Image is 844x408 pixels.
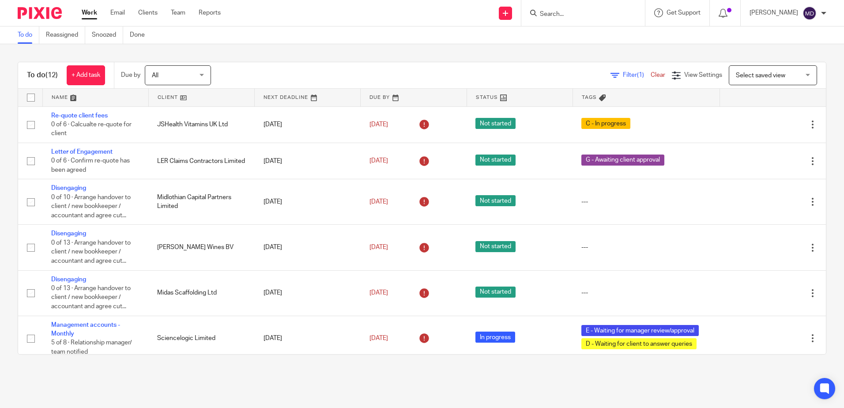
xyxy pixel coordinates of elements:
[255,143,361,179] td: [DATE]
[623,72,651,78] span: Filter
[750,8,798,17] p: [PERSON_NAME]
[475,287,516,298] span: Not started
[255,270,361,316] td: [DATE]
[51,185,86,191] a: Disengaging
[581,243,711,252] div: ---
[51,340,132,355] span: 5 of 8 · Relationship manager/ team notified
[581,118,630,129] span: C - In progress
[581,325,699,336] span: E - Waiting for manager review/approval
[475,195,516,206] span: Not started
[582,95,597,100] span: Tags
[199,8,221,17] a: Reports
[51,285,131,310] span: 0 of 13 · Arrange handover to client / new bookkeeper / accountant and agree cut...
[539,11,618,19] input: Search
[130,26,151,44] a: Done
[51,276,86,283] a: Disengaging
[121,71,140,79] p: Due by
[369,199,388,205] span: [DATE]
[255,225,361,270] td: [DATE]
[475,118,516,129] span: Not started
[51,240,131,264] span: 0 of 13 · Arrange handover to client / new bookkeeper / accountant and agree cut...
[51,322,120,337] a: Management accounts - Monthly
[651,72,665,78] a: Clear
[148,106,254,143] td: JSHealth Vitamins UK Ltd
[152,72,158,79] span: All
[581,197,711,206] div: ---
[369,244,388,250] span: [DATE]
[51,113,108,119] a: Re-quote client fees
[475,332,515,343] span: In progress
[736,72,785,79] span: Select saved view
[255,179,361,225] td: [DATE]
[45,72,58,79] span: (12)
[369,335,388,341] span: [DATE]
[67,65,105,85] a: + Add task
[51,149,113,155] a: Letter of Engagement
[255,106,361,143] td: [DATE]
[51,230,86,237] a: Disengaging
[369,121,388,128] span: [DATE]
[581,288,711,297] div: ---
[51,194,131,219] span: 0 of 10 · Arrange handover to client / new bookkeeper / accountant and agree cut...
[18,26,39,44] a: To do
[148,179,254,225] td: Midlothian Capital Partners Limited
[148,270,254,316] td: Midas Scaffolding Ltd
[581,155,664,166] span: G - Awaiting client approval
[475,241,516,252] span: Not started
[475,155,516,166] span: Not started
[684,72,722,78] span: View Settings
[803,6,817,20] img: svg%3E
[46,26,85,44] a: Reassigned
[92,26,123,44] a: Snoozed
[51,158,130,174] span: 0 of 6 · Confirm re-quote has been agreed
[110,8,125,17] a: Email
[369,290,388,296] span: [DATE]
[138,8,158,17] a: Clients
[18,7,62,19] img: Pixie
[667,10,701,16] span: Get Support
[637,72,644,78] span: (1)
[51,121,132,137] span: 0 of 6 · Calcualte re-quote for client
[171,8,185,17] a: Team
[369,158,388,164] span: [DATE]
[148,225,254,270] td: [PERSON_NAME] Wines BV
[581,338,697,349] span: D - Waiting for client to answer queries
[148,143,254,179] td: LER Claims Contractors Limited
[82,8,97,17] a: Work
[148,316,254,361] td: Sciencelogic Limited
[27,71,58,80] h1: To do
[255,316,361,361] td: [DATE]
